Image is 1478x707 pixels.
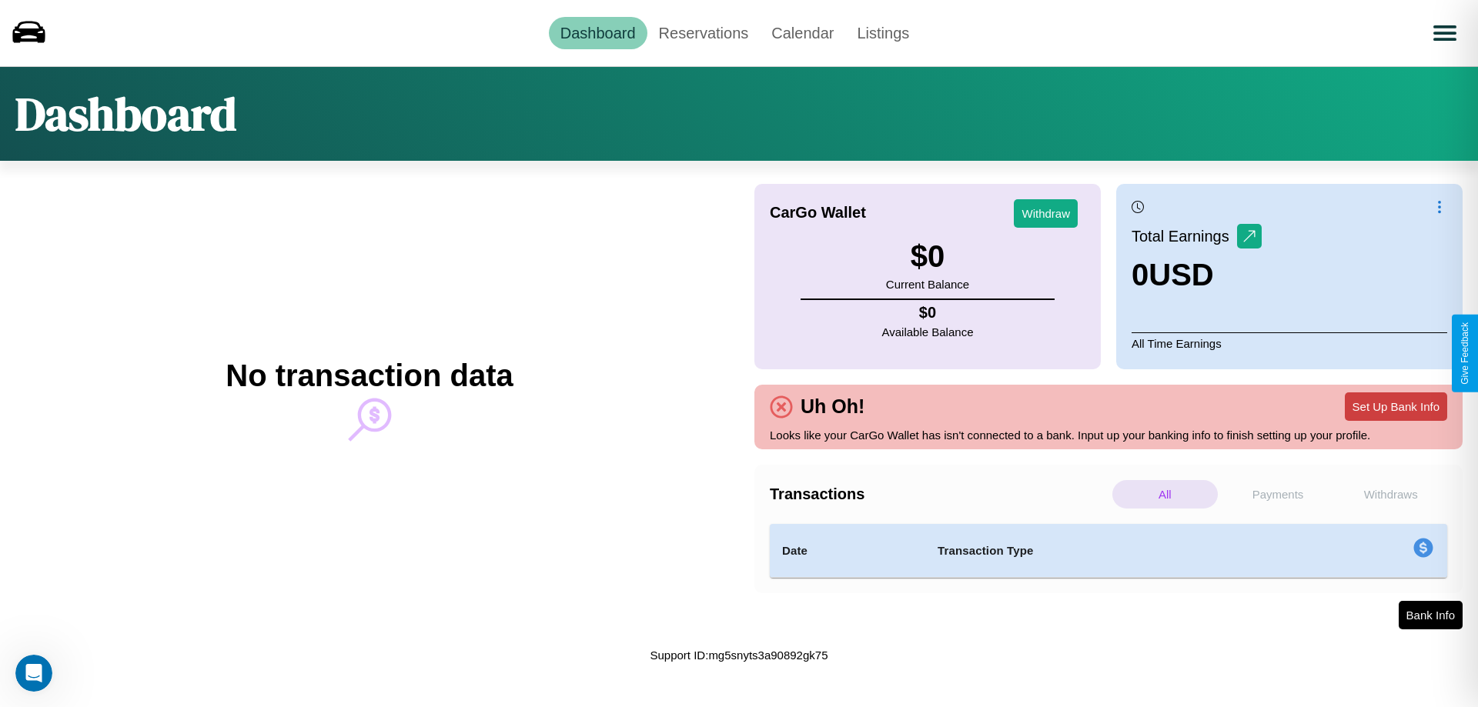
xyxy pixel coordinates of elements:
[1014,199,1078,228] button: Withdraw
[650,645,828,665] p: Support ID: mg5snyts3a90892gk75
[1399,601,1463,629] button: Bank Info
[886,239,969,274] h3: $ 0
[15,82,236,145] h1: Dashboard
[1345,392,1447,421] button: Set Up Bank Info
[770,524,1447,578] table: simple table
[770,204,866,222] h4: CarGo Wallet
[1132,258,1262,292] h3: 0 USD
[770,485,1108,503] h4: Transactions
[647,17,761,49] a: Reservations
[782,542,913,560] h4: Date
[793,395,872,418] h4: Uh Oh!
[1338,480,1443,509] p: Withdraws
[938,542,1287,560] h4: Transaction Type
[1226,480,1331,509] p: Payments
[1423,12,1466,55] button: Open menu
[845,17,921,49] a: Listings
[1132,222,1237,250] p: Total Earnings
[226,359,513,393] h2: No transaction data
[770,425,1447,445] p: Looks like your CarGo Wallet has isn't connected to a bank. Input up your banking info to finish ...
[15,655,52,692] iframe: Intercom live chat
[882,322,974,342] p: Available Balance
[1132,332,1447,354] p: All Time Earnings
[882,304,974,322] h4: $ 0
[1112,480,1218,509] p: All
[760,17,845,49] a: Calendar
[886,274,969,295] p: Current Balance
[1460,322,1470,385] div: Give Feedback
[549,17,647,49] a: Dashboard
